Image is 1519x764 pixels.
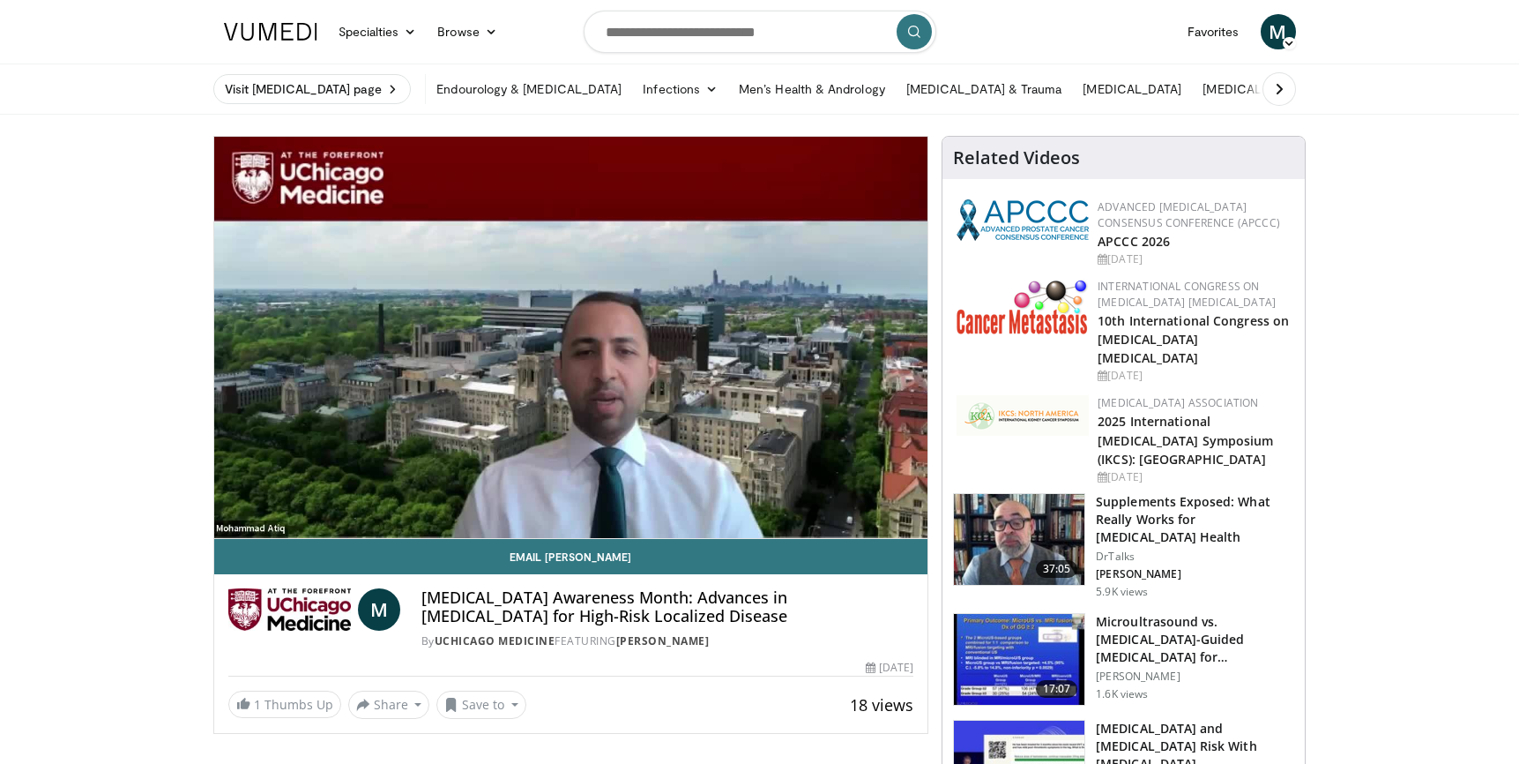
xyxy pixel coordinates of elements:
div: [DATE] [1098,251,1291,267]
p: 5.9K views [1096,585,1148,599]
a: Endourology & [MEDICAL_DATA] [426,71,632,107]
span: 18 views [850,694,913,715]
img: 6ff8bc22-9509-4454-a4f8-ac79dd3b8976.png.150x105_q85_autocrop_double_scale_upscale_version-0.2.png [957,279,1089,334]
a: 17:07 Microultrasound vs. [MEDICAL_DATA]-Guided [MEDICAL_DATA] for [MEDICAL_DATA] Diagnosis … [PE... [953,613,1294,707]
img: fca7e709-d275-4aeb-92d8-8ddafe93f2a6.png.150x105_q85_autocrop_double_scale_upscale_version-0.2.png [957,395,1089,436]
a: Visit [MEDICAL_DATA] page [213,74,412,104]
button: Save to [436,691,526,719]
a: [MEDICAL_DATA] & Trauma [896,71,1073,107]
a: 10th International Congress on [MEDICAL_DATA] [MEDICAL_DATA] [1098,312,1289,366]
a: International Congress on [MEDICAL_DATA] [MEDICAL_DATA] [1098,279,1276,310]
a: 2025 International [MEDICAL_DATA] Symposium (IKCS): [GEOGRAPHIC_DATA] [1098,413,1273,467]
a: APCCC 2026 [1098,233,1170,250]
img: VuMedi Logo [224,23,317,41]
span: 37:05 [1036,560,1078,578]
a: Favorites [1177,14,1250,49]
p: 1.6K views [1096,687,1148,701]
span: 17:07 [1036,680,1078,698]
a: [MEDICAL_DATA] [1072,71,1192,107]
img: 92ba7c40-df22-45a2-8e3f-1ca017a3d5ba.png.150x105_q85_autocrop_double_scale_upscale_version-0.2.png [957,199,1089,241]
a: M [358,588,400,631]
button: Share [348,691,430,719]
a: Infections [632,71,728,107]
div: [DATE] [1098,368,1291,384]
a: M [1261,14,1296,49]
div: By FEATURING [421,633,914,649]
h4: Related Videos [953,147,1080,169]
a: UChicago Medicine [435,633,555,648]
a: Specialties [328,14,428,49]
img: UChicago Medicine [228,588,351,631]
a: Men’s Health & Andrology [728,71,896,107]
img: 649d3fc0-5ee3-4147-b1a3-955a692e9799.150x105_q85_crop-smart_upscale.jpg [954,494,1084,586]
video-js: Video Player [214,137,928,539]
a: Advanced [MEDICAL_DATA] Consensus Conference (APCCC) [1098,199,1280,230]
p: DrTalks [1096,550,1294,564]
a: Browse [427,14,508,49]
a: [PERSON_NAME] [616,633,710,648]
span: 1 [254,696,261,713]
h3: Microultrasound vs. [MEDICAL_DATA]-Guided [MEDICAL_DATA] for [MEDICAL_DATA] Diagnosis … [1096,613,1294,666]
a: [MEDICAL_DATA] & Reconstructive Pelvic Surgery [1192,71,1498,107]
a: 1 Thumbs Up [228,691,341,718]
div: [DATE] [866,660,913,676]
input: Search topics, interventions [584,11,936,53]
h4: [MEDICAL_DATA] Awareness Month: Advances in [MEDICAL_DATA] for High-Risk Localized Disease [421,588,914,626]
h3: Supplements Exposed: What Really Works for [MEDICAL_DATA] Health [1096,493,1294,546]
p: [PERSON_NAME] [1096,567,1294,581]
a: [MEDICAL_DATA] Association [1098,395,1258,410]
div: [DATE] [1098,469,1291,485]
img: d0371492-b5bc-4101-bdcb-0105177cfd27.150x105_q85_crop-smart_upscale.jpg [954,614,1084,706]
a: Email [PERSON_NAME] [214,539,928,574]
p: [PERSON_NAME] [1096,670,1294,684]
a: 37:05 Supplements Exposed: What Really Works for [MEDICAL_DATA] Health DrTalks [PERSON_NAME] 5.9K... [953,493,1294,599]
